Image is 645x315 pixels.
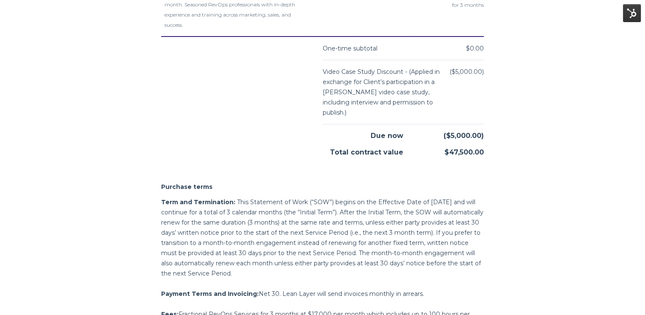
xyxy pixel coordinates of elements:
[623,4,641,22] img: HubSpot Tools Menu Toggle
[161,182,484,192] h2: Purchase terms
[403,141,484,157] div: $47,500.00
[323,67,450,118] div: Video Case Study Discount - (Applied in exchange for Client’s participation in a [PERSON_NAME] vi...
[450,68,484,76] span: ($5,000.00)
[323,141,403,157] div: Total contract value
[161,290,259,298] span: Payment Terms and Invoicing:
[323,124,403,141] div: Due now
[259,290,424,298] span: Net 30. Lean Layer will send invoices monthly in arrears.
[466,45,484,52] span: $0.00
[161,197,484,278] p: This Statement of Work (“SOW”) begins on the Effective Date of [DATE] and will continue for a tot...
[323,43,377,53] div: One-time subtotal
[161,198,235,206] span: Term and Termination:
[403,124,484,141] div: ($5,000.00)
